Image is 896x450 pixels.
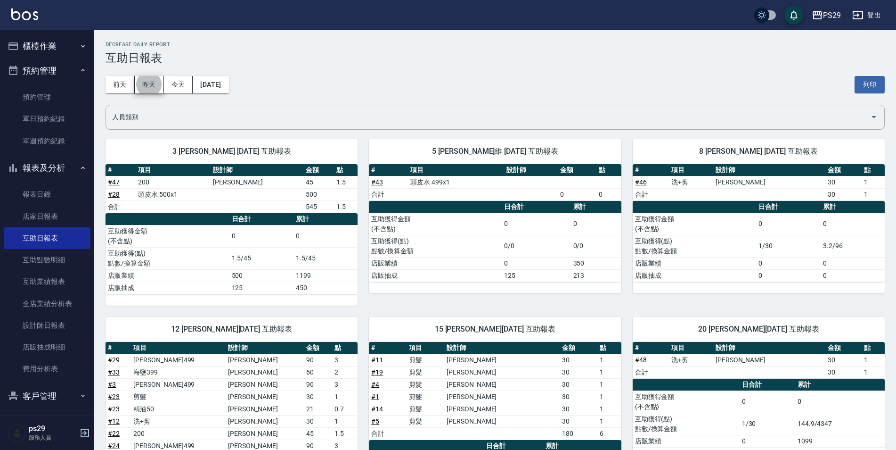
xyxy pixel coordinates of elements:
a: #1 [371,393,379,400]
td: 剪髮 [407,415,444,427]
button: 預約管理 [4,58,90,83]
span: 20 [PERSON_NAME][DATE] 互助報表 [644,325,873,334]
td: 30 [304,391,332,403]
a: 預約管理 [4,86,90,108]
td: 合計 [633,188,669,200]
td: [PERSON_NAME] [226,403,304,415]
td: 合計 [369,427,407,440]
td: 30 [825,354,862,366]
td: 0 [740,435,795,447]
td: 1 [597,403,621,415]
td: 450 [293,282,358,294]
td: 洗+剪 [669,354,713,366]
td: 1 [597,354,621,366]
th: 設計師 [713,342,825,354]
input: 人員名稱 [110,109,866,125]
td: 剪髮 [407,366,444,378]
th: 項目 [669,164,713,176]
a: #24 [108,442,120,450]
td: 144.9/4347 [795,413,885,435]
td: 0 [756,257,821,269]
th: # [633,164,669,176]
button: PS29 [808,6,845,25]
h2: Decrease Daily Report [106,42,885,48]
button: 商品管理 [4,408,90,433]
td: 合計 [106,200,136,213]
a: 互助點數明細 [4,249,90,271]
table: a dense table [369,342,621,440]
td: 1.5 [334,200,358,213]
th: 項目 [669,342,713,354]
td: 店販業績 [369,257,502,269]
td: [PERSON_NAME] [444,403,560,415]
th: # [106,164,136,176]
td: 0 [229,225,294,247]
button: [DATE] [193,76,228,93]
button: 登出 [848,7,885,24]
table: a dense table [106,164,358,213]
th: 日合計 [502,201,571,213]
td: 30 [825,176,862,188]
td: 2 [332,366,358,378]
td: 21 [304,403,332,415]
a: 店家日報表 [4,206,90,227]
td: 125 [229,282,294,294]
td: 店販抽成 [106,282,229,294]
td: 30 [560,378,597,391]
td: 1.5 [332,427,358,440]
td: [PERSON_NAME] [444,415,560,427]
td: 互助獲得(點) 點數/換算金額 [106,247,229,269]
th: # [106,342,131,354]
td: 1.5 [334,176,358,188]
td: 店販業績 [633,257,757,269]
td: 互助獲得金額 (不含點) [633,391,740,413]
td: [PERSON_NAME] [226,366,304,378]
button: 列印 [855,76,885,93]
td: 0 [558,188,597,200]
td: 海鹽399 [131,366,226,378]
a: 單週預約紀錄 [4,130,90,152]
h3: 互助日報表 [106,51,885,65]
th: 日合計 [756,201,821,213]
span: 3 [PERSON_NAME] [DATE] 互助報表 [117,147,346,156]
a: #12 [108,417,120,425]
span: 15 [PERSON_NAME][DATE] 互助報表 [380,325,610,334]
td: 店販業績 [106,269,229,282]
th: 點 [332,342,358,354]
th: 金額 [304,342,332,354]
td: 互助獲得金額 (不含點) [633,213,757,235]
a: #48 [635,356,647,364]
td: 1199 [293,269,358,282]
td: [PERSON_NAME] [226,427,304,440]
th: # [633,342,669,354]
td: 200 [136,176,211,188]
th: 點 [862,342,885,354]
td: 互助獲得(點) 點數/換算金額 [633,235,757,257]
td: 1.5/45 [293,247,358,269]
a: 全店業績分析表 [4,293,90,315]
td: 0 [571,213,621,235]
a: #23 [108,393,120,400]
td: 1 [597,366,621,378]
a: 店販抽成明細 [4,336,90,358]
td: 0.7 [332,403,358,415]
td: [PERSON_NAME] [444,366,560,378]
a: 單日預約紀錄 [4,108,90,130]
a: 費用分析表 [4,358,90,380]
th: # [369,164,408,176]
td: 0/0 [502,235,571,257]
td: 剪髮 [407,378,444,391]
a: 設計師日報表 [4,315,90,336]
a: #33 [108,368,120,376]
td: 0 [821,213,885,235]
th: 日合計 [740,379,795,391]
td: [PERSON_NAME] [226,378,304,391]
td: 頭皮水 499x1 [408,176,504,188]
td: [PERSON_NAME] [226,391,304,403]
th: 點 [596,164,621,176]
td: [PERSON_NAME] [444,378,560,391]
td: 1 [862,176,885,188]
td: 互助獲得金額 (不含點) [106,225,229,247]
th: 點 [862,164,885,176]
td: [PERSON_NAME] [713,354,825,366]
